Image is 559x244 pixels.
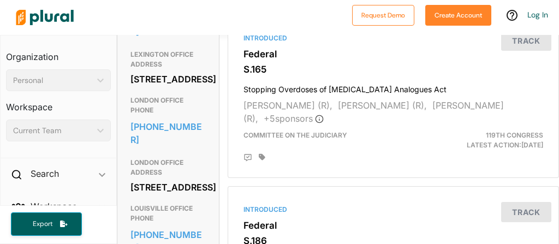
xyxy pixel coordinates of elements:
[130,156,206,179] h3: LONDON OFFICE ADDRESS
[6,91,111,115] h3: Workspace
[243,64,544,75] h3: S.165
[264,113,324,124] span: + 5 sponsor s
[243,131,347,139] span: Committee on the Judiciary
[130,202,206,225] h3: LOUISVILLE OFFICE PHONE
[130,94,206,117] h3: LONDON OFFICE PHONE
[446,130,551,150] div: Latest Action: [DATE]
[25,219,60,229] span: Export
[130,48,206,71] h3: LEXINGTON OFFICE ADDRESS
[243,49,544,59] h3: Federal
[501,202,551,222] button: Track
[243,100,332,111] span: [PERSON_NAME] (R),
[259,153,265,161] div: Add tags
[130,118,206,148] a: [PHONE_NUMBER]
[130,71,206,87] div: [STREET_ADDRESS]
[243,33,544,43] div: Introduced
[243,220,544,231] h3: Federal
[13,125,93,136] div: Current Team
[486,131,543,139] span: 119th Congress
[243,205,544,215] div: Introduced
[31,168,59,180] h2: Search
[130,179,206,195] div: [STREET_ADDRESS]
[352,9,414,20] a: Request Demo
[425,9,491,20] a: Create Account
[425,5,491,26] button: Create Account
[501,31,551,51] button: Track
[527,10,548,20] a: Log In
[338,100,427,111] span: [PERSON_NAME] (R),
[243,80,544,94] h4: Stopping Overdoses of [MEDICAL_DATA] Analogues Act
[243,100,504,124] span: [PERSON_NAME] (R),
[11,212,82,236] button: Export
[352,5,414,26] button: Request Demo
[243,153,252,162] div: Add Position Statement
[13,75,93,86] div: Personal
[6,41,111,65] h3: Organization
